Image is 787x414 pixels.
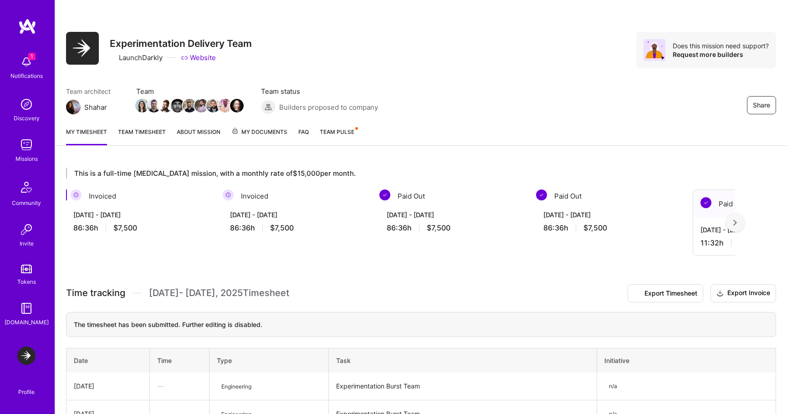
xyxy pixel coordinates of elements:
[111,103,118,111] i: icon Mail
[716,289,724,298] i: icon Download
[148,98,160,113] a: Team Member Avatar
[733,220,737,226] img: right
[644,39,665,61] img: Avatar
[597,348,776,373] th: Initiative
[15,154,38,164] div: Missions
[710,284,776,302] button: Export Invoice
[73,223,204,233] div: 86:36 h
[17,347,36,365] img: LaunchDarkly: Experimentation Delivery Team
[110,54,117,61] i: icon CompanyGray
[15,378,38,396] a: Profile
[159,99,173,112] img: Team Member Avatar
[747,96,776,114] button: Share
[673,41,769,50] div: Does this mission need support?
[231,127,287,137] span: My Documents
[543,210,675,220] div: [DATE] - [DATE]
[147,99,161,112] img: Team Member Avatar
[18,387,35,396] div: Profile
[700,197,711,208] img: Paid Out
[17,220,36,239] img: Invite
[183,99,196,112] img: Team Member Avatar
[150,348,210,373] th: Time
[673,50,769,59] div: Request more builders
[172,98,184,113] a: Team Member Avatar
[5,317,49,327] div: [DOMAIN_NAME]
[110,38,252,49] h3: Experimentation Delivery Team
[21,265,32,273] img: tokens
[320,128,354,135] span: Team Pulse
[219,98,231,113] a: Team Member Avatar
[17,95,36,113] img: discovery
[536,189,682,203] div: Paid Out
[634,291,641,297] i: icon Download
[66,168,735,179] div: This is a full-time [MEDICAL_DATA] mission, with a monthly rate of $15,000 per month.
[113,223,137,233] span: $7,500
[223,189,368,203] div: Invoiced
[195,98,207,113] a: Team Member Avatar
[149,287,289,299] span: [DATE] - [DATE] , 2025 Timesheet
[230,223,361,233] div: 86:36 h
[12,198,41,208] div: Community
[181,53,216,62] a: Website
[230,210,361,220] div: [DATE] - [DATE]
[206,99,220,112] img: Team Member Avatar
[184,98,195,113] a: Team Member Avatar
[261,87,378,96] span: Team status
[157,381,202,391] div: —
[217,380,256,393] span: Engineering
[298,127,309,145] a: FAQ
[66,100,81,114] img: Team Architect
[28,53,36,60] span: 1
[194,99,208,112] img: Team Member Avatar
[160,98,172,113] a: Team Member Avatar
[118,127,166,145] a: Team timesheet
[15,347,38,365] a: LaunchDarkly: Experimentation Delivery Team
[329,348,597,373] th: Task
[387,210,518,220] div: [DATE] - [DATE]
[84,102,107,112] div: Shahar
[66,287,125,299] span: Time tracking
[379,189,390,200] img: Paid Out
[73,210,204,220] div: [DATE] - [DATE]
[66,312,776,337] div: The timesheet has been submitted. Further editing is disabled.
[270,223,294,233] span: $7,500
[231,127,287,145] a: My Documents
[17,136,36,154] img: teamwork
[17,299,36,317] img: guide book
[177,127,220,145] a: About Mission
[20,239,34,248] div: Invite
[10,71,43,81] div: Notifications
[427,223,450,233] span: $7,500
[753,101,770,110] span: Share
[583,223,607,233] span: $7,500
[66,348,150,373] th: Date
[14,113,40,123] div: Discovery
[110,53,163,62] div: LaunchDarkly
[604,380,622,393] span: n/a
[230,99,244,112] img: Team Member Avatar
[136,87,243,96] span: Team
[543,223,675,233] div: 86:36 h
[71,189,82,200] img: Invoiced
[66,189,212,203] div: Invoiced
[387,223,518,233] div: 86:36 h
[218,99,232,112] img: Team Member Avatar
[66,127,107,145] a: My timesheet
[66,87,118,96] span: Team architect
[628,284,703,302] button: Export Timesheet
[536,189,547,200] img: Paid Out
[231,98,243,113] a: Team Member Avatar
[329,373,597,400] td: Experimentation Burst Team
[320,127,357,145] a: Team Pulse
[15,176,37,198] img: Community
[17,277,36,286] div: Tokens
[210,348,329,373] th: Type
[66,32,99,65] img: Company Logo
[17,53,36,71] img: bell
[379,189,525,203] div: Paid Out
[18,18,36,35] img: logo
[74,381,142,391] div: [DATE]
[223,189,234,200] img: Invoiced
[135,99,149,112] img: Team Member Avatar
[261,100,276,114] img: Builders proposed to company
